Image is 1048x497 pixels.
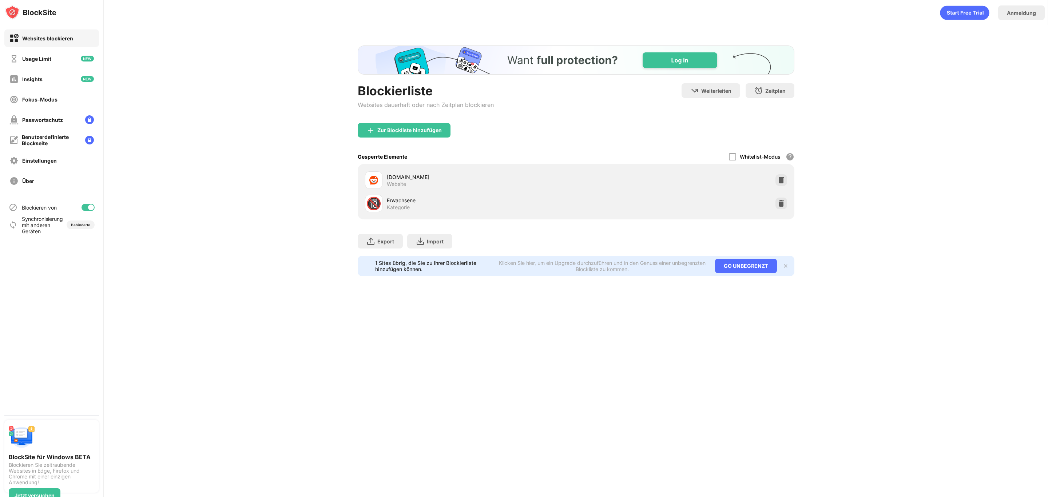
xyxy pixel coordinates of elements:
div: Usage Limit [22,56,51,62]
img: favicons [369,176,378,184]
img: new-icon.svg [81,56,94,61]
div: Benutzerdefinierte Blockseite [22,134,79,146]
div: 🔞 [366,196,381,211]
img: customize-block-page-off.svg [9,136,18,144]
div: Einstellungen [22,158,57,164]
img: lock-menu.svg [85,136,94,144]
img: sync-icon.svg [9,220,17,229]
div: Kategorie [387,204,410,211]
img: password-protection-off.svg [9,115,19,124]
div: animation [940,5,989,20]
div: [DOMAIN_NAME] [387,173,576,181]
div: Insights [22,76,43,82]
div: Behinderte [71,223,90,227]
img: x-button.svg [783,263,789,269]
div: Klicken Sie hier, um ein Upgrade durchzuführen und in den Genuss einer unbegrenzten Blockliste zu... [499,260,706,272]
div: Über [22,178,34,184]
div: Whitelist-Modus [740,154,781,160]
div: Export [377,238,394,244]
img: push-desktop.svg [9,424,35,450]
div: Gesperrte Elemente [358,154,407,160]
img: time-usage-off.svg [9,54,19,63]
div: Websites dauerhaft oder nach Zeitplan blockieren [358,101,494,108]
img: settings-off.svg [9,156,19,165]
img: insights-off.svg [9,75,19,84]
img: focus-off.svg [9,95,19,104]
div: Zeitplan [765,88,786,94]
img: new-icon.svg [81,76,94,82]
div: Import [427,238,444,244]
div: Anmeldung [1007,10,1036,16]
div: Websites blockieren [22,35,73,41]
div: Fokus-Modus [22,96,57,103]
div: Synchronisierung mit anderen Geräten [22,216,59,234]
div: GO UNBEGRENZT [715,259,777,273]
img: block-on.svg [9,34,19,43]
div: Erwachsene [387,196,576,204]
div: Blockieren Sie zeitraubende Websites in Edge, Firefox und Chrome mit einer einzigen Anwendung! [9,462,95,485]
img: blocking-icon.svg [9,203,17,212]
div: BlockSite für Windows BETA [9,453,95,461]
div: Blockierliste [358,83,494,98]
div: Zur Blockliste hinzufügen [377,127,442,133]
div: Weiterleiten [701,88,731,94]
img: about-off.svg [9,176,19,186]
img: lock-menu.svg [85,115,94,124]
div: Website [387,181,406,187]
div: Passwortschutz [22,117,63,123]
div: 1 Sites übrig, die Sie zu Ihrer Blockierliste hinzufügen können. [375,260,494,272]
iframe: Banner [358,45,794,75]
img: logo-blocksite.svg [5,5,56,20]
div: Blockieren von [22,204,57,211]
